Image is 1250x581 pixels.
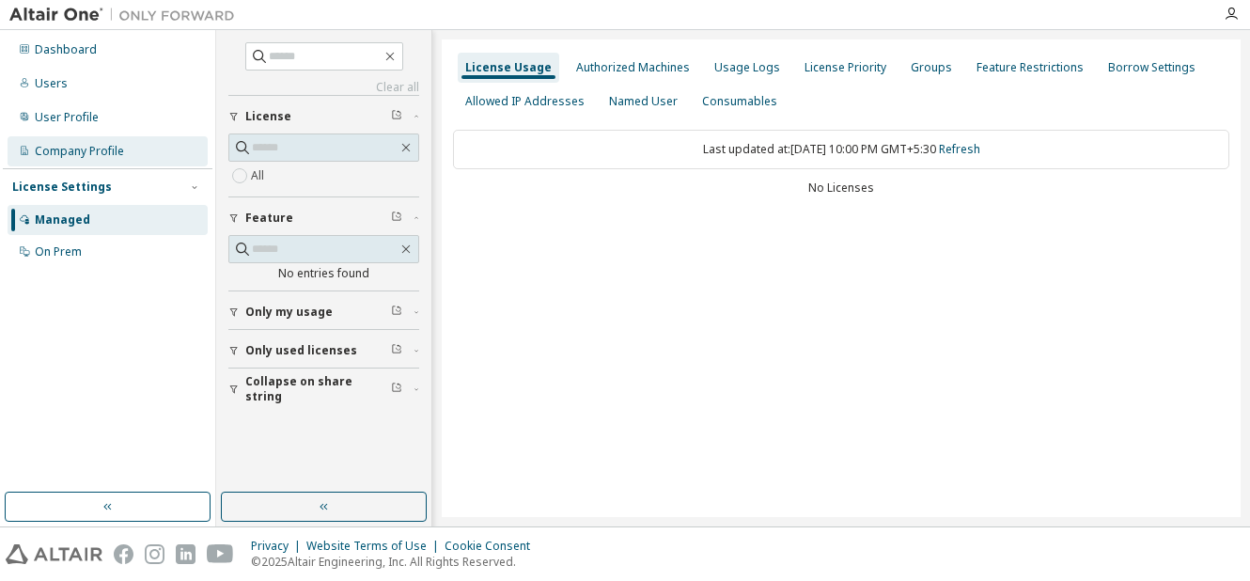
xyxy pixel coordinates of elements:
[391,382,402,397] span: Clear filter
[391,211,402,226] span: Clear filter
[35,212,90,228] div: Managed
[114,544,133,564] img: facebook.svg
[228,80,419,95] a: Clear all
[35,144,124,159] div: Company Profile
[176,544,195,564] img: linkedin.svg
[228,266,419,281] div: No entries found
[35,110,99,125] div: User Profile
[228,369,419,410] button: Collapse on share string
[714,60,780,75] div: Usage Logs
[251,539,306,554] div: Privacy
[35,42,97,57] div: Dashboard
[977,60,1084,75] div: Feature Restrictions
[245,343,357,358] span: Only used licenses
[228,197,419,239] button: Feature
[939,141,980,157] a: Refresh
[702,94,777,109] div: Consumables
[911,60,952,75] div: Groups
[228,330,419,371] button: Only used licenses
[228,291,419,333] button: Only my usage
[245,374,391,404] span: Collapse on share string
[445,539,541,554] div: Cookie Consent
[12,180,112,195] div: License Settings
[251,165,268,187] label: All
[228,96,419,137] button: License
[465,94,585,109] div: Allowed IP Addresses
[145,544,164,564] img: instagram.svg
[251,554,541,570] p: © 2025 Altair Engineering, Inc. All Rights Reserved.
[453,181,1229,196] div: No Licenses
[9,6,244,24] img: Altair One
[245,305,333,320] span: Only my usage
[6,544,102,564] img: altair_logo.svg
[35,244,82,259] div: On Prem
[609,94,678,109] div: Named User
[391,109,402,124] span: Clear filter
[805,60,886,75] div: License Priority
[453,130,1229,169] div: Last updated at: [DATE] 10:00 PM GMT+5:30
[207,544,234,564] img: youtube.svg
[306,539,445,554] div: Website Terms of Use
[391,305,402,320] span: Clear filter
[576,60,690,75] div: Authorized Machines
[35,76,68,91] div: Users
[465,60,552,75] div: License Usage
[391,343,402,358] span: Clear filter
[245,109,291,124] span: License
[1108,60,1195,75] div: Borrow Settings
[245,211,293,226] span: Feature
